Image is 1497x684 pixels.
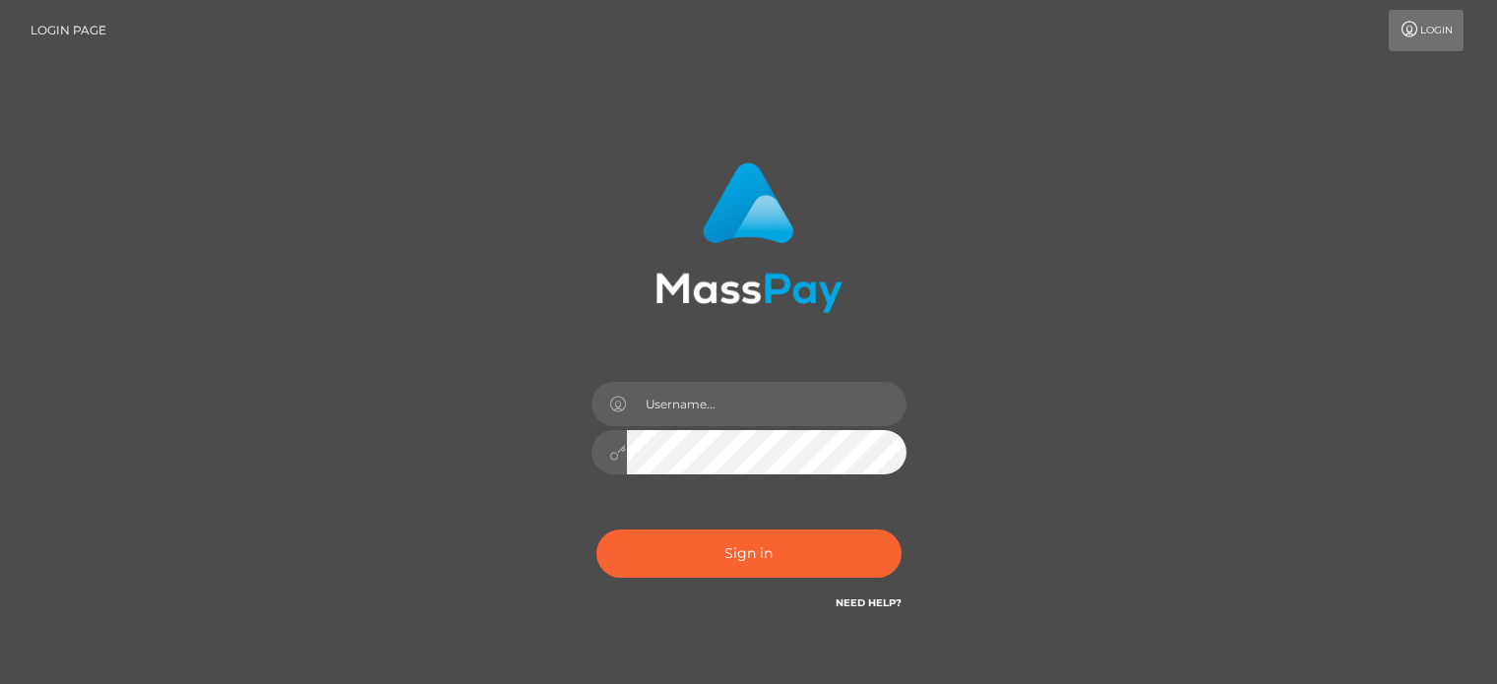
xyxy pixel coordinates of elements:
[596,529,902,578] button: Sign in
[836,596,902,609] a: Need Help?
[655,162,842,313] img: MassPay Login
[627,382,906,426] input: Username...
[1389,10,1464,51] a: Login
[31,10,106,51] a: Login Page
